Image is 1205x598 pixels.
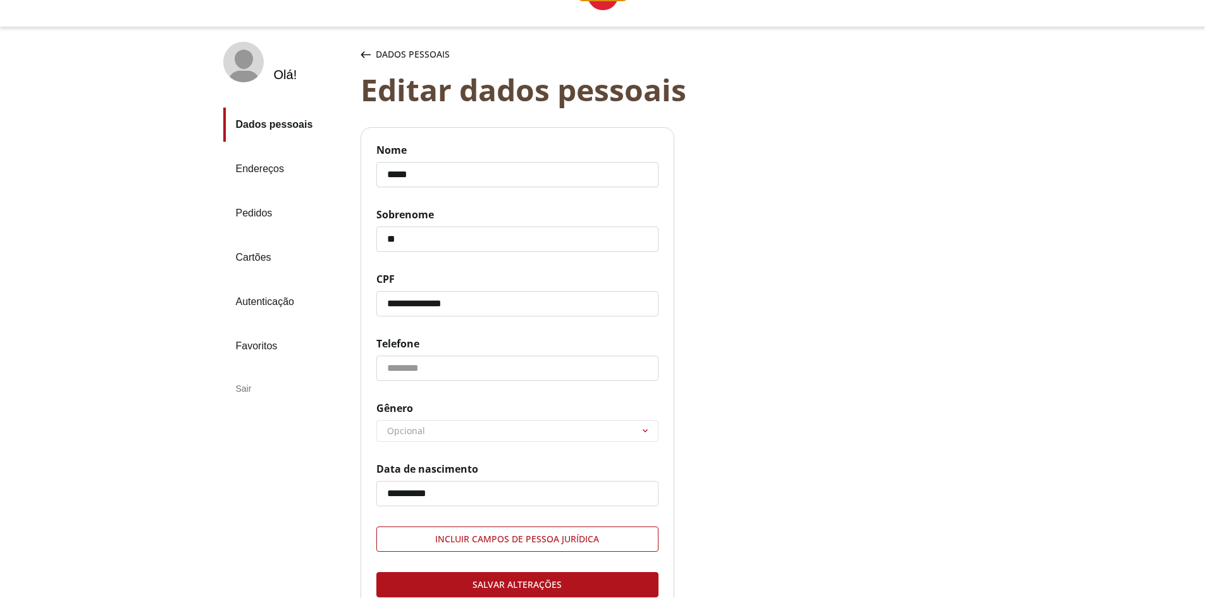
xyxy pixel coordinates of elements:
a: Favoritos [223,329,350,363]
div: Salvar alterações [377,573,658,597]
button: Salvar alterações [376,572,658,597]
input: Data de nascimento [376,481,658,506]
input: Telefone [376,356,658,381]
span: Gênero [376,401,658,415]
button: Incluir campos de pessoa jurídica [376,526,658,552]
button: Dados pessoais [358,42,452,67]
input: Nome [376,162,658,187]
a: Cartões [223,240,350,275]
a: Autenticação [223,285,350,319]
span: Telefone [376,337,658,351]
span: Nome [376,143,658,157]
span: Sobrenome [376,208,658,221]
input: Sobrenome [376,227,658,252]
input: CPF [376,291,658,316]
a: Endereços [223,152,350,186]
span: Data de nascimento [376,462,658,476]
div: Olá ! [274,68,297,82]
span: Dados pessoais [376,48,450,61]
a: Dados pessoais [223,108,350,142]
div: Sair [223,373,350,404]
a: Pedidos [223,196,350,230]
div: Editar dados pessoais [361,72,1008,107]
span: CPF [376,272,658,286]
